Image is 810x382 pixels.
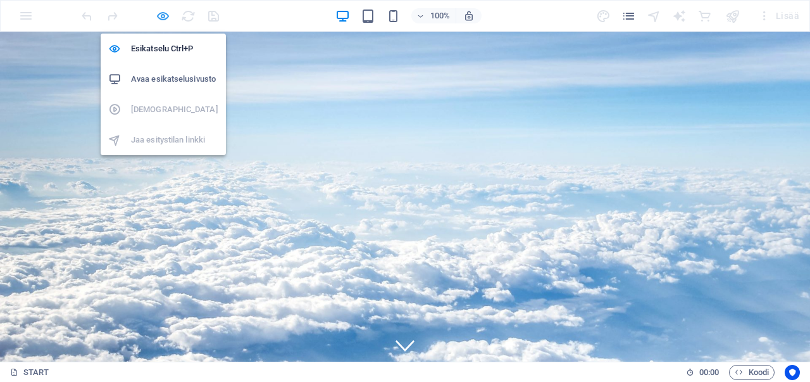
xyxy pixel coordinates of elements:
button: Usercentrics [785,365,800,380]
button: 100% [411,8,456,23]
span: 00 00 [699,365,719,380]
span: : [708,367,710,377]
i: Koon muuttuessa säädä zoomaustaso automaattisesti sopimaan valittuun laitteeseen. [463,10,475,22]
h6: Esikatselu Ctrl+P [131,41,218,56]
h6: Istunnon aika [686,365,720,380]
button: pages [621,8,637,23]
i: Sivut (Ctrl+Alt+S) [621,9,636,23]
h6: Avaa esikatselusivusto [131,72,218,87]
h6: 100% [430,8,451,23]
a: Napsauta peruuttaaksesi valinnan. Kaksoisnapsauta avataksesi Sivut [10,365,49,380]
button: Koodi [729,365,775,380]
span: Koodi [735,365,769,380]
